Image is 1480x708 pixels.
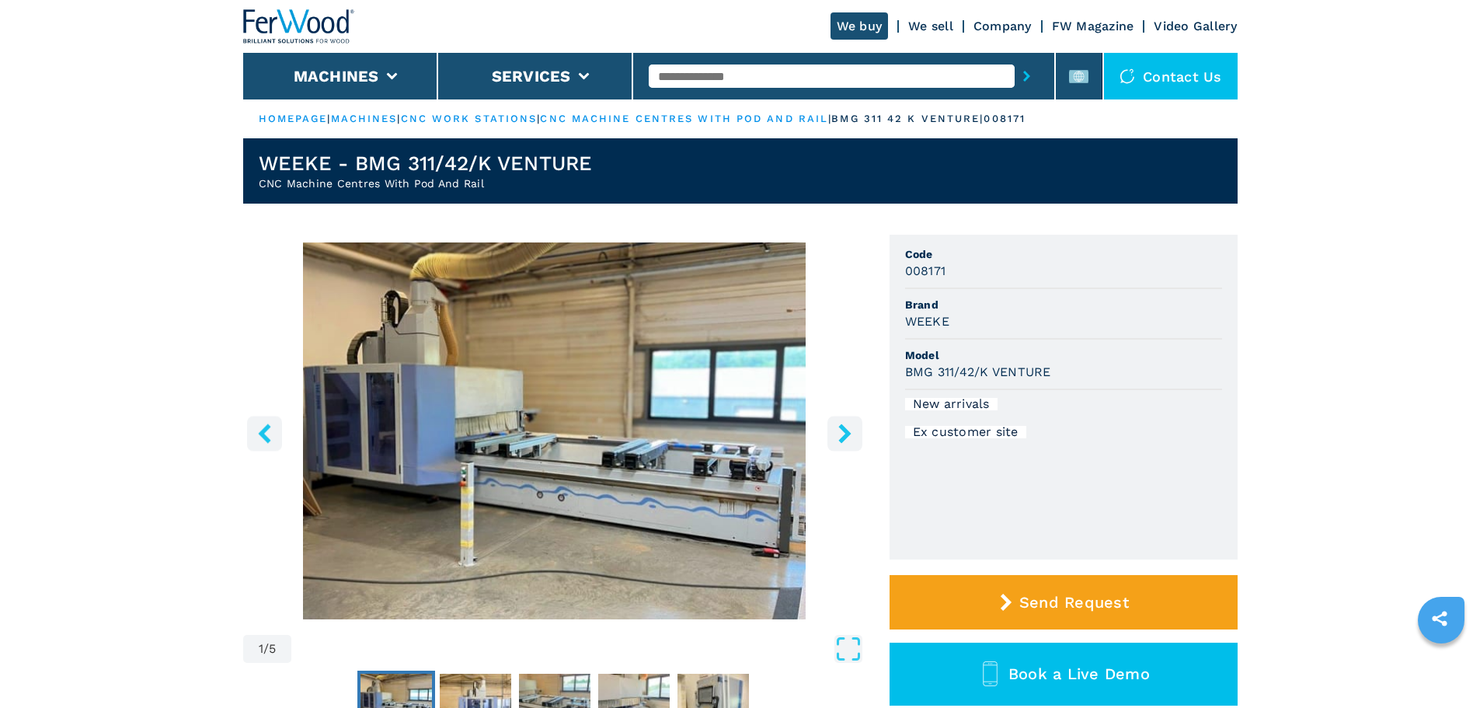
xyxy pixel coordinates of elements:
a: machines [331,113,398,124]
span: | [397,113,400,124]
button: Send Request [890,575,1238,630]
span: Book a Live Demo [1008,664,1150,683]
h1: WEEKE - BMG 311/42/K VENTURE [259,151,593,176]
span: 1 [259,643,263,655]
a: sharethis [1420,599,1459,638]
a: cnc work stations [401,113,538,124]
img: CNC Machine Centres With Pod And Rail WEEKE BMG 311/42/K VENTURE [243,242,866,619]
a: We sell [908,19,953,33]
button: submit-button [1015,58,1039,94]
span: | [828,113,831,124]
p: 008171 [984,112,1026,126]
h3: BMG 311/42/K VENTURE [905,363,1051,381]
a: cnc machine centres with pod and rail [540,113,828,124]
h3: 008171 [905,262,946,280]
button: Book a Live Demo [890,643,1238,706]
span: Model [905,347,1222,363]
img: Contact us [1120,68,1135,84]
iframe: Chat [1414,638,1468,696]
a: We buy [831,12,889,40]
button: left-button [247,416,282,451]
a: Video Gallery [1154,19,1237,33]
a: HOMEPAGE [259,113,328,124]
div: New arrivals [905,398,998,410]
span: Brand [905,297,1222,312]
p: bmg 311 42 k venture | [831,112,984,126]
img: Ferwood [243,9,355,44]
h3: WEEKE [905,312,949,330]
a: Company [973,19,1032,33]
div: Ex customer site [905,426,1026,438]
div: Go to Slide 1 [243,242,866,619]
button: right-button [827,416,862,451]
div: Contact us [1104,53,1238,99]
span: / [263,643,269,655]
a: FW Magazine [1052,19,1134,33]
span: | [537,113,540,124]
span: Code [905,246,1222,262]
h2: CNC Machine Centres With Pod And Rail [259,176,593,191]
span: 5 [269,643,276,655]
span: Send Request [1019,593,1129,612]
button: Machines [294,67,379,85]
button: Open Fullscreen [295,635,862,663]
span: | [327,113,330,124]
button: Services [492,67,571,85]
